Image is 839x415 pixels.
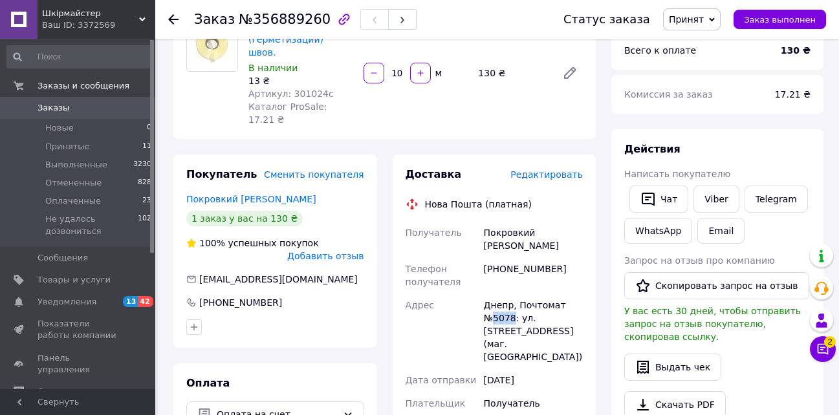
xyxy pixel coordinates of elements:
div: Днепр, Почтомат №5078: ул. [STREET_ADDRESS] (маг. [GEOGRAPHIC_DATA]) [481,293,585,368]
span: №356889260 [239,12,331,27]
div: успешных покупок [186,237,319,250]
input: Поиск [6,45,153,69]
span: Каталог ProSale: 17.21 ₴ [248,101,327,125]
span: Товары и услуги [38,274,111,286]
span: Отмененные [45,177,102,189]
span: 100% [199,238,225,248]
span: Принят [669,14,704,25]
span: Сменить покупателя [264,169,364,180]
span: 2 [824,336,836,348]
button: Выдать чек [624,354,721,381]
span: Действия [624,143,681,155]
button: Заказ выполнен [734,10,826,29]
span: 3230 [133,159,151,171]
span: Комиссия за заказ [624,89,713,100]
span: У вас есть 30 дней, чтобы отправить запрос на отзыв покупателю, скопировав ссылку. [624,306,801,342]
span: Сообщения [38,252,88,264]
a: Viber [693,186,739,213]
span: 11 [142,141,151,153]
span: Заказы [38,102,69,114]
span: Отзывы [38,386,72,398]
div: Покровкий [PERSON_NAME] [481,221,585,257]
span: Адрес [406,300,434,310]
span: 0 [147,122,151,134]
span: Принятые [45,141,90,153]
div: м [432,67,443,80]
span: В наличии [248,63,298,73]
div: 13 ₴ [248,74,353,87]
span: Не удалось дозвониться [45,213,138,237]
button: Чат [629,186,688,213]
span: Дата отправки [406,375,477,385]
span: 42 [138,296,153,307]
div: Получатель [481,392,585,415]
a: Telegram [745,186,808,213]
button: Email [697,218,745,244]
span: Артикул: 301024с [248,89,334,99]
span: 13 [123,296,138,307]
button: Скопировать запрос на отзыв [624,272,809,299]
span: Новые [45,122,74,134]
span: 828 [138,177,151,189]
span: Шкірмайстер [42,8,139,19]
span: [EMAIL_ADDRESS][DOMAIN_NAME] [199,274,358,284]
span: Доставка [406,168,462,180]
a: Покровкий [PERSON_NAME] [186,194,316,204]
div: Ваш ID: 3372569 [42,19,155,31]
span: Телефон получателя [406,264,461,287]
a: Редактировать [557,60,583,86]
div: 1 заказ у вас на 130 ₴ [186,211,303,226]
span: Показатели работы компании [38,318,120,341]
span: Всего к оплате [624,45,696,56]
span: 102 [138,213,151,237]
span: Оплата [186,377,230,389]
div: [PHONE_NUMBER] [481,257,585,293]
span: Запрос на отзыв про компанию [624,255,775,266]
button: Чат с покупателем2 [810,336,836,362]
div: [DATE] [481,368,585,392]
span: Оплаченные [45,195,101,207]
span: Панель управления [38,352,120,376]
span: Редактировать [510,169,583,180]
div: [PHONE_NUMBER] [198,296,283,309]
span: Выполненные [45,159,107,171]
span: Уведомления [38,296,96,308]
span: 17.21 ₴ [775,89,811,100]
span: Заказы и сообщения [38,80,129,92]
span: 23 [142,195,151,207]
span: Заказ [194,12,235,27]
span: Написать покупателю [624,169,730,179]
img: Лента для проклейки (герметизации) швов. [187,21,237,71]
div: Нова Пошта (платная) [422,198,535,211]
div: Вернуться назад [168,13,179,26]
span: Заказ выполнен [744,15,816,25]
span: Добавить отзыв [287,251,364,261]
div: Статус заказа [563,13,650,26]
a: Лента для проклейки (герметизации) швов. [248,21,352,58]
div: 130 ₴ [473,64,552,82]
span: Получатель [406,228,462,238]
span: Покупатель [186,168,257,180]
a: WhatsApp [624,218,692,244]
span: Плательщик [406,398,466,409]
b: 130 ₴ [781,45,811,56]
